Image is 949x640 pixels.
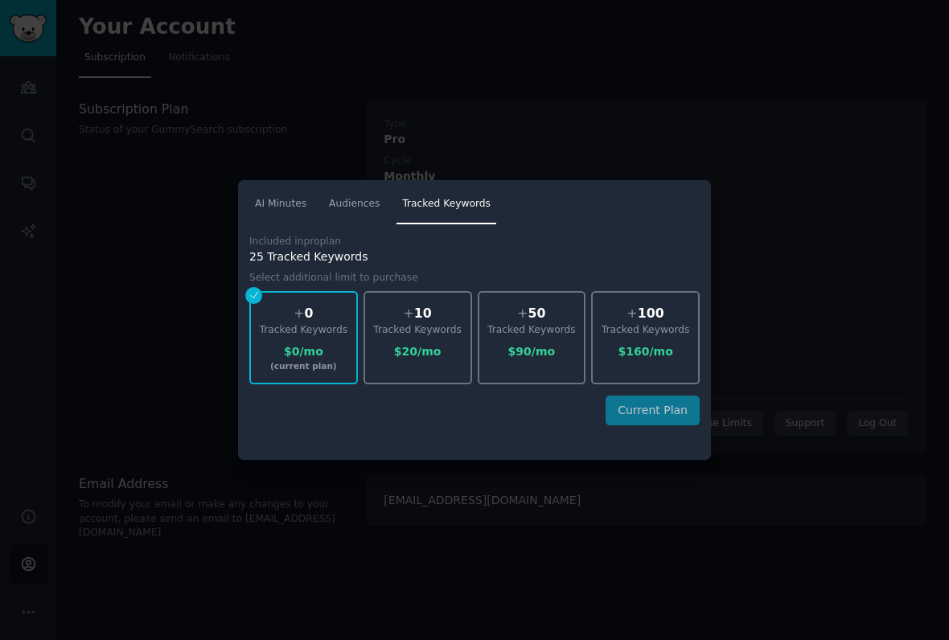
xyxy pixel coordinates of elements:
span: Audiences [329,197,380,211]
a: Tracked Keywords [396,191,496,224]
div: $ 160 /mo [593,343,698,360]
div: Tracked Keywords [365,323,470,338]
span: 0 [304,306,313,321]
div: Included in pro plan [249,235,341,249]
span: + [517,306,528,321]
div: $ 90 /mo [479,343,585,360]
div: Tracked Keywords [251,323,356,338]
span: + [294,306,304,321]
span: + [404,306,414,321]
span: Tracked Keywords [402,197,491,211]
span: AI Minutes [255,197,306,211]
div: $ 0 /mo [251,343,356,360]
div: Tracked Keywords [479,323,585,338]
div: $ 20 /mo [365,343,470,360]
div: 25 Tracked Keywords [249,248,700,265]
div: (current plan) [251,360,356,371]
a: AI Minutes [249,191,312,224]
span: 10 [414,306,432,321]
span: + [627,306,638,321]
div: Tracked Keywords [593,323,698,338]
div: Select additional limit to purchase [249,271,418,285]
span: 50 [528,306,546,321]
span: 100 [638,306,664,321]
a: Audiences [323,191,385,224]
